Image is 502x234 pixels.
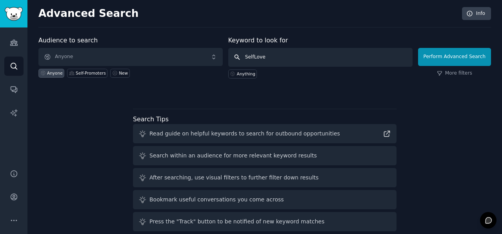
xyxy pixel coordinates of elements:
[228,37,288,44] label: Keyword to look for
[149,196,284,204] div: Bookmark useful conversations you come across
[437,70,472,77] a: More filters
[38,7,458,20] h2: Advanced Search
[38,37,98,44] label: Audience to search
[237,71,255,77] div: Anything
[119,70,128,76] div: New
[5,7,23,21] img: GummySearch logo
[47,70,63,76] div: Anyone
[149,218,324,226] div: Press the "Track" button to be notified of new keyword matches
[38,48,223,66] button: Anyone
[228,48,413,67] input: Any keyword
[149,130,340,138] div: Read guide on helpful keywords to search for outbound opportunities
[462,7,491,20] a: Info
[149,152,317,160] div: Search within an audience for more relevant keyword results
[149,174,318,182] div: After searching, use visual filters to further filter down results
[76,70,106,76] div: Self-Promoters
[133,115,169,123] label: Search Tips
[418,48,491,66] button: Perform Advanced Search
[110,69,129,78] a: New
